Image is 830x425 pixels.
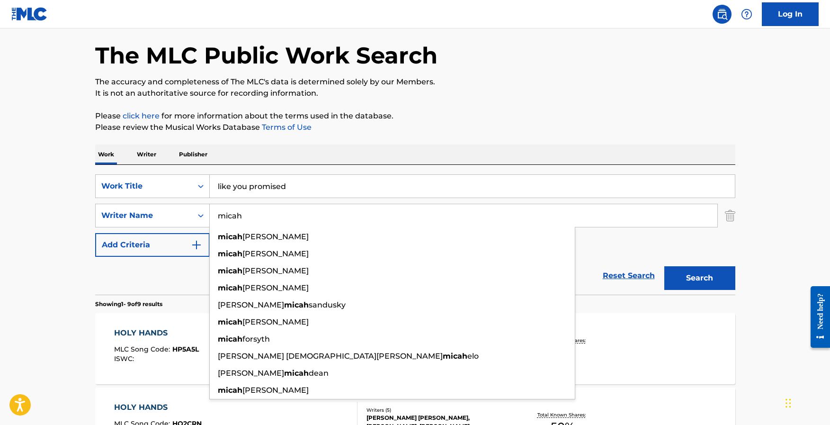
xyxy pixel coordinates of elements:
a: HOLY HANDSMLC Song Code:HP5A5LISWC:Writers (5)[PERSON_NAME], [PERSON_NAME], [PERSON_NAME] [PERSON... [95,313,735,384]
h1: The MLC Public Work Search [95,41,437,70]
span: [PERSON_NAME] [242,283,309,292]
strong: micah [284,369,309,378]
span: MLC Song Code : [114,345,172,353]
a: click here [123,111,160,120]
iframe: Resource Center [803,279,830,355]
div: HOLY HANDS [114,402,202,413]
strong: micah [218,386,242,395]
div: Drag [785,389,791,417]
p: Please review the Musical Works Database [95,122,735,133]
form: Search Form [95,174,735,295]
button: Search [664,266,735,290]
p: Please for more information about the terms used in the database. [95,110,735,122]
p: Publisher [176,145,210,164]
img: MLC Logo [11,7,48,21]
span: [PERSON_NAME] [242,232,309,241]
iframe: Chat Widget [783,380,830,425]
strong: micah [218,335,242,344]
p: Total Known Shares: [537,411,588,418]
span: sandusky [309,300,346,309]
span: [PERSON_NAME] [218,300,284,309]
img: Delete Criterion [725,204,735,227]
div: Work Title [101,181,187,192]
span: dean [309,369,329,378]
span: elo [467,352,479,361]
p: The accuracy and completeness of The MLC's data is determined solely by our Members. [95,76,735,88]
strong: micah [284,300,309,309]
a: Public Search [713,5,732,24]
span: [PERSON_NAME] [242,386,309,395]
strong: micah [218,232,242,241]
p: It is not an authoritative source for recording information. [95,88,735,99]
img: search [716,9,728,20]
p: Writer [134,145,159,164]
span: [PERSON_NAME] [242,249,309,258]
button: Add Criteria [95,233,210,257]
a: Log In [762,2,819,26]
span: forsyth [242,335,270,344]
a: Terms of Use [260,123,312,132]
div: Writers ( 5 ) [366,407,509,414]
strong: micah [443,352,467,361]
p: Showing 1 - 9 of 9 results [95,300,162,308]
span: HP5A5L [172,345,199,353]
span: [PERSON_NAME] [218,369,284,378]
strong: micah [218,283,242,292]
span: [PERSON_NAME] [242,317,309,326]
span: [PERSON_NAME] [242,266,309,275]
img: 9d2ae6d4665cec9f34b9.svg [191,239,202,251]
a: Reset Search [598,265,660,286]
img: help [741,9,752,20]
strong: micah [218,266,242,275]
strong: micah [218,249,242,258]
p: Work [95,145,117,164]
span: [PERSON_NAME] [DEMOGRAPHIC_DATA][PERSON_NAME] [218,352,443,361]
div: Help [737,5,756,24]
span: ISWC : [114,354,136,363]
div: HOLY HANDS [114,327,199,339]
div: Writer Name [101,210,187,221]
strong: micah [218,317,242,326]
